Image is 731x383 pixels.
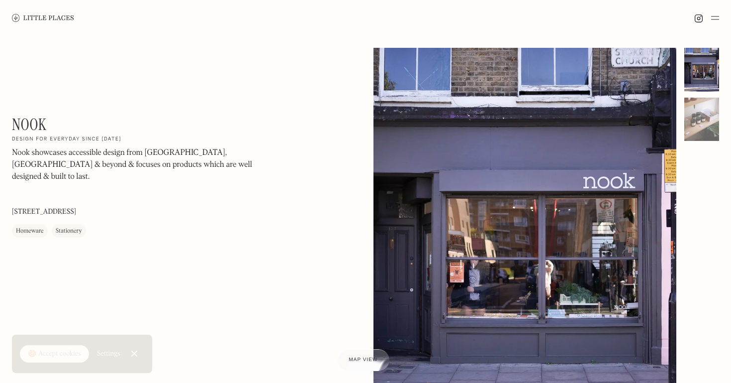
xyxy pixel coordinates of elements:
[124,344,144,364] a: Close Cookie Popup
[56,226,82,236] div: Stationery
[28,349,81,359] div: 🍪 Accept cookies
[16,226,44,236] div: Homeware
[97,350,120,357] div: Settings
[12,115,46,134] h1: Nook
[12,136,121,143] h2: Design for everyday since [DATE]
[20,345,89,363] a: 🍪 Accept cookies
[349,357,378,363] span: Map view
[12,188,280,200] p: ‍
[12,147,280,183] p: Nook showcases accessible design from [GEOGRAPHIC_DATA], [GEOGRAPHIC_DATA] & beyond & focuses on ...
[97,343,120,365] a: Settings
[12,207,76,217] p: [STREET_ADDRESS]
[337,349,390,371] a: Map view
